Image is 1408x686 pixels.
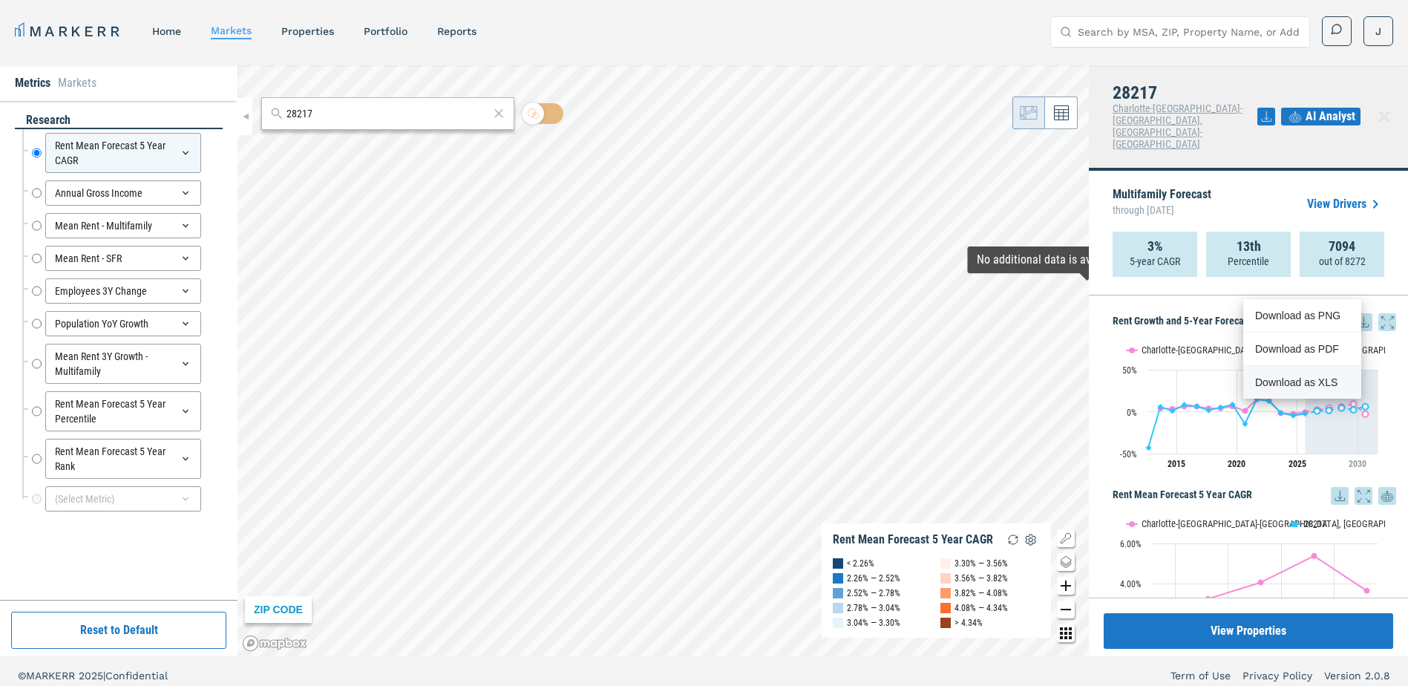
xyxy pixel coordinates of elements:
p: out of 8272 [1319,254,1366,269]
text: -50% [1120,449,1137,460]
div: Download as PNG [1243,299,1361,333]
div: Mean Rent - Multifamily [45,213,201,238]
button: Reset to Default [11,612,226,649]
button: Show/Hide Legend Map Button [1057,529,1075,547]
a: Version 2.0.8 [1324,668,1390,683]
path: Wednesday, 29 Aug, 20:00, 2.25. 28217. [1351,407,1357,413]
button: Show Charlotte-Concord-Gastonia, NC-SC [1127,518,1274,529]
span: Confidential [105,670,168,682]
a: reports [437,25,477,37]
tspan: 2025 [1289,459,1306,469]
div: Rent Mean Forecast 5 Year Percentile [45,391,201,431]
svg: Interactive chart [1113,331,1385,480]
button: Show 28217 [1289,518,1328,529]
div: Download as XLS [1243,366,1361,399]
p: 5-year CAGR [1130,254,1180,269]
div: Map Tooltip Content [977,252,1197,267]
h5: Rent Growth and 5-Year Forecast [1113,313,1396,331]
strong: 13th [1237,239,1261,254]
a: MARKERR [15,21,122,42]
path: Saturday, 29 Aug, 20:00, 8.18. 28217. [1182,402,1188,408]
div: Rent Mean Forecast 5 Year CAGR [833,532,993,547]
button: Zoom in map button [1057,577,1075,595]
div: 2.78% — 3.04% [847,601,900,615]
div: Annual Gross Income [45,180,201,206]
div: research [15,112,223,129]
path: Monday, 14 Aug, 20:00, 4.07. Charlotte-Concord-Gastonia, NC-SC. [1258,579,1264,585]
div: Mean Rent - SFR [45,246,201,271]
div: Rent Mean Forecast 5 Year Rank [45,439,201,479]
div: Download as PNG [1255,308,1340,323]
div: ZIP CODE [245,596,312,623]
path: Wednesday, 29 Aug, 20:00, 9.4. Charlotte-Concord-Gastonia, NC-SC. [1351,401,1357,407]
tspan: 2015 [1168,459,1185,469]
div: 4.08% — 4.34% [955,601,1008,615]
text: 0% [1127,408,1137,418]
div: Download as PDF [1255,342,1340,356]
li: Markets [58,74,96,92]
path: Thursday, 29 Aug, 20:00, -4.59. 28217. [1291,412,1297,418]
path: Thursday, 29 Aug, 20:00, 5.96. 28217. [1363,404,1369,410]
a: properties [281,25,334,37]
a: home [152,25,181,37]
strong: 7094 [1329,239,1355,254]
path: Friday, 29 Aug, 20:00, 0.89. 28217. [1170,408,1176,414]
a: View Drivers [1307,195,1384,213]
path: Wednesday, 29 Aug, 20:00, 5.08. 28217. [1218,405,1224,411]
a: Mapbox logo [242,635,307,652]
button: AI Analyst [1281,108,1360,125]
button: J [1363,16,1393,46]
div: Download as XLS [1255,375,1340,390]
div: > 4.34% [955,615,983,630]
img: Reload Legend [1004,531,1022,549]
div: 2.26% — 2.52% [847,571,900,586]
span: Charlotte-[GEOGRAPHIC_DATA]-[GEOGRAPHIC_DATA], [GEOGRAPHIC_DATA]-[GEOGRAPHIC_DATA] [1113,102,1242,150]
span: MARKERR [26,670,79,682]
path: Sunday, 29 Aug, 20:00, 1.64. 28217. [1326,407,1332,413]
button: Change style map button [1057,553,1075,571]
a: Privacy Policy [1242,668,1312,683]
path: Wednesday, 14 Aug, 20:00, 3.65. Charlotte-Concord-Gastonia, NC-SC. [1364,588,1370,594]
input: Search by MSA or ZIP Code [286,106,489,122]
path: Tuesday, 29 Aug, 20:00, 4.46. 28217. [1339,405,1345,411]
li: Metrics [15,74,50,92]
span: J [1375,24,1381,39]
p: Percentile [1228,254,1269,269]
a: Term of Use [1170,668,1231,683]
button: Show Charlotte-Concord-Gastonia, NC-SC [1127,344,1274,356]
text: 6.00% [1120,539,1142,549]
div: Population YoY Growth [45,311,201,336]
path: Sunday, 29 Aug, 20:00, 14.79. 28217. [1254,396,1260,402]
a: markets [211,24,252,36]
text: 4.00% [1120,579,1142,589]
path: Tuesday, 29 Aug, 20:00, -1.65. 28217. [1278,410,1284,416]
button: Zoom out map button [1057,601,1075,618]
div: (Select Metric) [45,486,201,512]
div: Rent Mean Forecast 5 Year CAGR [45,133,201,173]
path: Thursday, 29 Aug, 20:00, -2.98. Charlotte-Concord-Gastonia, NC-SC. [1363,411,1369,417]
button: View Properties [1104,613,1393,649]
h5: Rent Mean Forecast 5 Year CAGR [1113,487,1396,505]
div: Employees 3Y Change [45,278,201,304]
input: Search by MSA, ZIP, Property Name, or Address [1078,17,1300,47]
span: © [18,670,26,682]
a: Portfolio [364,25,407,37]
img: Settings [1022,531,1040,549]
path: Monday, 29 Aug, 20:00, 6.34. 28217. [1194,403,1200,409]
text: 50% [1122,365,1137,376]
tspan: 2030 [1349,459,1366,469]
path: Thursday, 29 Aug, 20:00, 8.35. 28217. [1230,402,1236,408]
h4: 28217 [1113,83,1257,102]
canvas: Map [238,65,1089,656]
path: Wednesday, 29 Aug, 20:00, -43.15. 28217. [1146,445,1152,451]
div: Download as PDF [1243,333,1361,366]
button: Other options map button [1057,624,1075,642]
path: Saturday, 29 Aug, 20:00, 0.78. 28217. [1314,408,1320,414]
p: Multifamily Forecast [1113,189,1211,220]
div: < 2.26% [847,556,874,571]
path: Tuesday, 29 Aug, 20:00, 1.64. 28217. [1206,407,1212,413]
tspan: 2020 [1228,459,1245,469]
g: 28217, line 4 of 4 with 5 data points. [1314,404,1369,414]
span: through [DATE] [1113,200,1211,220]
